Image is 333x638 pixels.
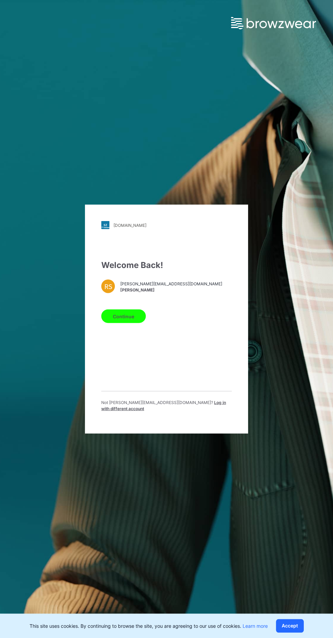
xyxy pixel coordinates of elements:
img: browzwear-logo.e42bd6dac1945053ebaf764b6aa21510.svg [231,17,316,29]
div: Welcome Back! [101,259,232,271]
div: [DOMAIN_NAME] [113,222,146,228]
img: stylezone-logo.562084cfcfab977791bfbf7441f1a819.svg [101,221,109,229]
p: Not [PERSON_NAME][EMAIL_ADDRESS][DOMAIN_NAME] ? [101,400,232,412]
button: Accept [276,619,304,633]
p: This site uses cookies. By continuing to browse the site, you are agreeing to our use of cookies. [30,622,268,629]
button: Continue [101,309,146,323]
div: RS [101,280,115,293]
span: [PERSON_NAME][EMAIL_ADDRESS][DOMAIN_NAME] [120,281,222,287]
span: [PERSON_NAME] [120,287,222,293]
a: [DOMAIN_NAME] [101,221,232,229]
a: Learn more [243,623,268,629]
